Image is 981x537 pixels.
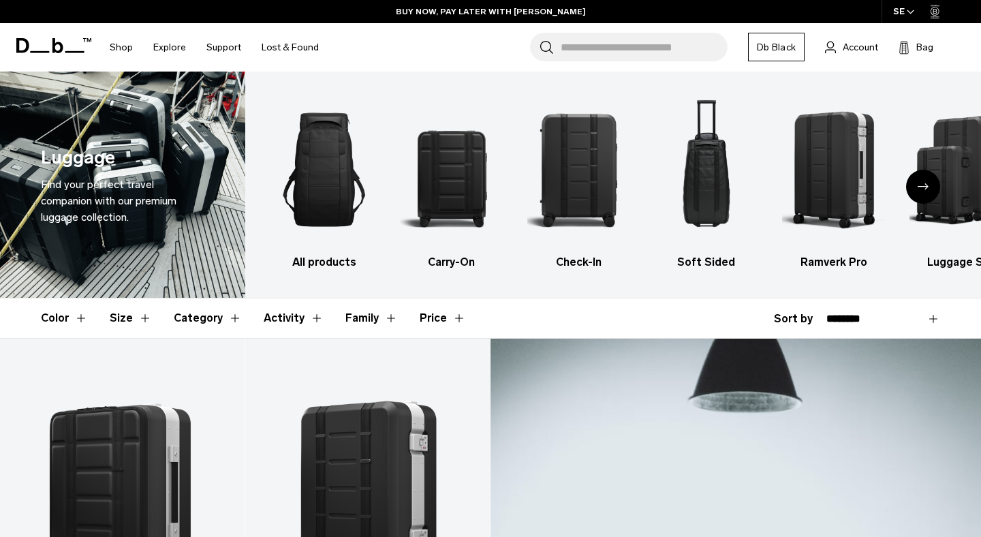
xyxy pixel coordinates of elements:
[825,39,878,55] a: Account
[748,33,805,61] a: Db Black
[655,92,758,247] img: Db
[153,23,186,72] a: Explore
[906,170,940,204] div: Next slide
[782,92,886,271] li: 5 / 6
[206,23,241,72] a: Support
[527,92,631,271] li: 3 / 6
[345,298,398,338] button: Toggle Filter
[272,92,376,247] img: Db
[527,92,631,271] a: Db Check-In
[420,298,466,338] button: Toggle Price
[400,92,503,271] a: Db Carry-On
[843,40,878,55] span: Account
[41,144,115,172] h1: Luggage
[527,92,631,247] img: Db
[916,40,933,55] span: Bag
[264,298,324,338] button: Toggle Filter
[400,92,503,271] li: 2 / 6
[41,178,176,224] span: Find your perfect travel companion with our premium luggage collection.
[396,5,586,18] a: BUY NOW, PAY LATER WITH [PERSON_NAME]
[527,254,631,271] h3: Check-In
[99,23,329,72] nav: Main Navigation
[782,92,886,247] img: Db
[400,254,503,271] h3: Carry-On
[110,298,152,338] button: Toggle Filter
[272,254,376,271] h3: All products
[400,92,503,247] img: Db
[272,92,376,271] li: 1 / 6
[174,298,242,338] button: Toggle Filter
[655,254,758,271] h3: Soft Sided
[899,39,933,55] button: Bag
[655,92,758,271] a: Db Soft Sided
[655,92,758,271] li: 4 / 6
[110,23,133,72] a: Shop
[782,92,886,271] a: Db Ramverk Pro
[262,23,319,72] a: Lost & Found
[41,298,88,338] button: Toggle Filter
[272,92,376,271] a: Db All products
[782,254,886,271] h3: Ramverk Pro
